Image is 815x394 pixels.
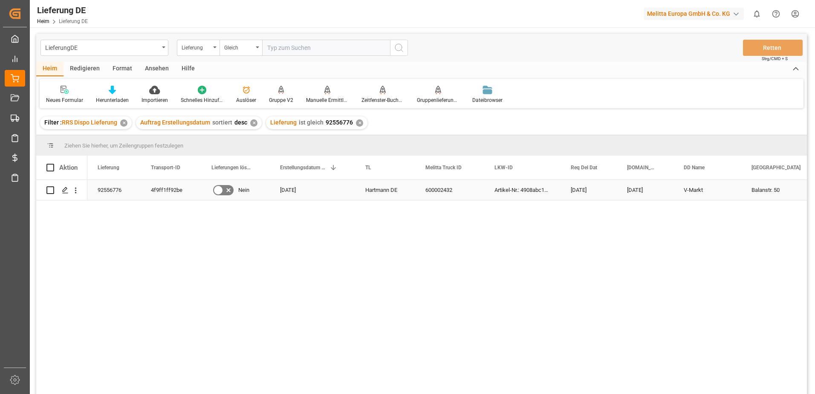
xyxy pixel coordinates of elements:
div: Importieren [142,96,168,104]
span: 92556776 [326,119,353,126]
div: 92556776 [87,180,141,200]
div: Drücken Sie die Leertaste, um diese Zeile auszuwählen. [36,180,87,200]
span: RRS Dispo Lieferung [62,119,117,126]
button: Menü öffnen [220,40,262,56]
div: Artikel-Nr.: 4908abc1ccdf [484,180,561,200]
div: V-Markt [673,180,741,200]
div: Schnelles Hinzufügen [181,96,223,104]
div: Herunterladen [96,96,129,104]
span: Transport-ID [151,165,180,171]
button: Retten [743,40,803,56]
input: Typ zum Suchen [262,40,390,56]
div: ✕ [120,119,127,127]
font: Melitta Europa GmbH & Co. KG [647,9,730,18]
span: Melitta Truck ID [425,165,462,171]
span: Lieferung [98,165,119,171]
span: Ziehen Sie hierher, um Zeilengruppen festzulegen [64,142,183,149]
div: [DATE] [270,180,355,200]
span: Lieferung [270,119,297,126]
div: Neues Formular [46,96,83,104]
div: 600002432 [415,180,484,200]
div: Auslöser [236,96,256,104]
div: Zeitfenster-Buchungsbericht [361,96,404,104]
div: ✕ [250,119,257,127]
div: ✕ [356,119,363,127]
span: ist gleich [299,119,324,126]
div: Lieferung [182,42,211,52]
span: [DOMAIN_NAME] Dat [627,165,656,171]
button: Schaltfläche "Suchen" [390,40,408,56]
span: TL [365,165,371,171]
span: DD Name [684,165,705,171]
div: Hilfe [175,62,201,76]
span: Nein [238,180,249,200]
div: [DATE] [617,180,673,200]
div: Dateibrowser [472,96,503,104]
a: Heim [37,18,49,24]
div: Aktion [59,164,78,171]
button: Hilfe-Center [766,4,786,23]
div: LieferungDE [45,42,159,52]
div: Gleich [224,42,253,52]
span: Erstellungsdatum des Auftrags [280,165,326,171]
span: desc [234,119,247,126]
div: Ansehen [139,62,175,76]
span: Filter : [44,119,62,126]
button: Menü öffnen [177,40,220,56]
div: Gruppenlieferungen [417,96,460,104]
div: 4f9ff1ff92be [141,180,201,200]
div: Lieferung DE [37,4,88,17]
button: 0 neue Benachrichtigungen anzeigen [747,4,766,23]
button: Menü öffnen [40,40,168,56]
div: Heim [36,62,64,76]
div: Redigieren [64,62,106,76]
span: LKW-ID [494,165,513,171]
span: Req Del Dat [571,165,597,171]
span: Auftrag Erstellungsdatum [140,119,210,126]
span: [GEOGRAPHIC_DATA] [751,165,801,171]
div: Manuelle Ermittlung der Verpackungsart [306,96,349,104]
span: Strg/CMD + S [762,55,788,62]
div: Format [106,62,139,76]
span: Lieferungen löschen [211,165,252,171]
span: sortiert [212,119,232,126]
div: Gruppe V2 [269,96,293,104]
button: Melitta Europa GmbH & Co. KG [644,6,747,22]
div: [DATE] [561,180,617,200]
div: Hartmann DE [355,180,415,200]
